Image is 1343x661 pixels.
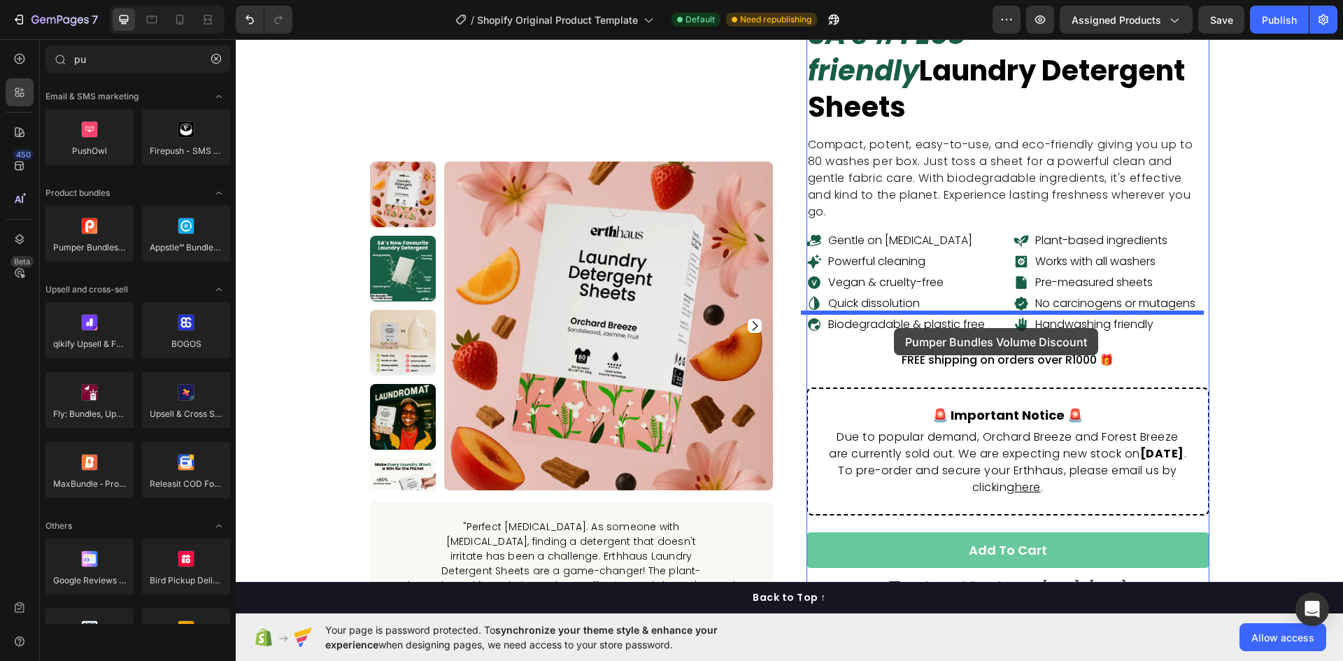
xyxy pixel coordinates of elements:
[236,6,292,34] div: Undo/Redo
[10,256,34,267] div: Beta
[45,90,138,103] span: Email & SMS marketing
[45,520,72,532] span: Others
[1210,14,1233,26] span: Save
[92,11,98,28] p: 7
[6,6,104,34] button: 7
[45,187,110,199] span: Product bundles
[13,149,34,160] div: 450
[45,283,128,296] span: Upsell and cross-sell
[1198,6,1244,34] button: Save
[1060,6,1193,34] button: Assigned Products
[325,624,718,651] span: synchronize your theme style & enhance your experience
[45,45,230,73] input: Search Shopify Apps
[1251,630,1314,645] span: Allow access
[208,85,230,108] span: Toggle open
[208,182,230,204] span: Toggle open
[1250,6,1309,34] button: Publish
[1262,13,1297,27] div: Publish
[740,13,811,26] span: Need republishing
[471,13,474,27] span: /
[236,39,1343,613] iframe: Design area
[685,13,715,26] span: Default
[1295,592,1329,626] div: Open Intercom Messenger
[1239,623,1326,651] button: Allow access
[208,278,230,301] span: Toggle open
[477,13,638,27] span: Shopify Original Product Template
[325,623,772,652] span: Your page is password protected. To when designing pages, we need access to your store password.
[1072,13,1161,27] span: Assigned Products
[208,515,230,537] span: Toggle open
